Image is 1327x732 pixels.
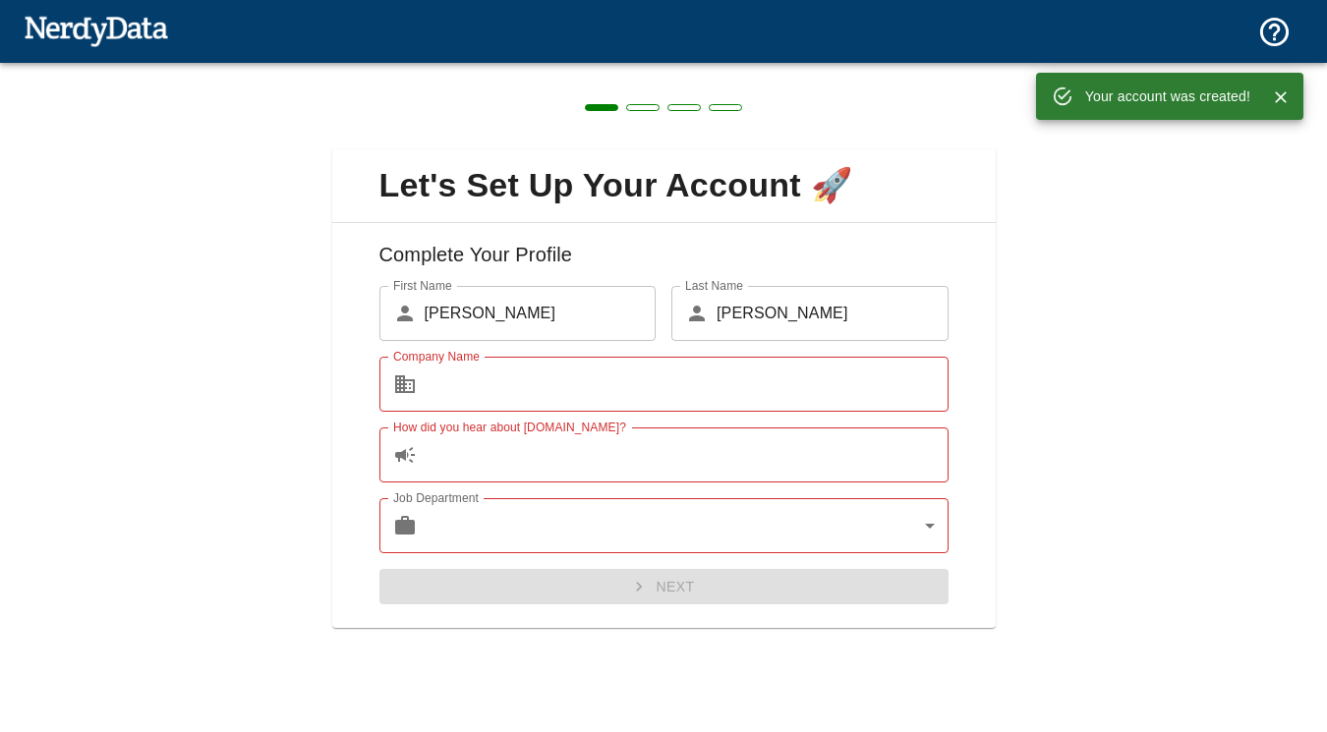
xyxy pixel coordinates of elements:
label: First Name [393,277,452,294]
span: Let's Set Up Your Account 🚀 [348,165,980,206]
label: Company Name [393,348,480,365]
div: Your account was created! [1085,79,1250,114]
img: NerdyData.com [24,11,168,50]
button: Support and Documentation [1245,3,1303,61]
h6: Complete Your Profile [348,239,980,286]
label: Last Name [685,277,743,294]
label: Job Department [393,489,479,506]
label: How did you hear about [DOMAIN_NAME]? [393,419,626,435]
button: Close [1266,83,1296,112]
